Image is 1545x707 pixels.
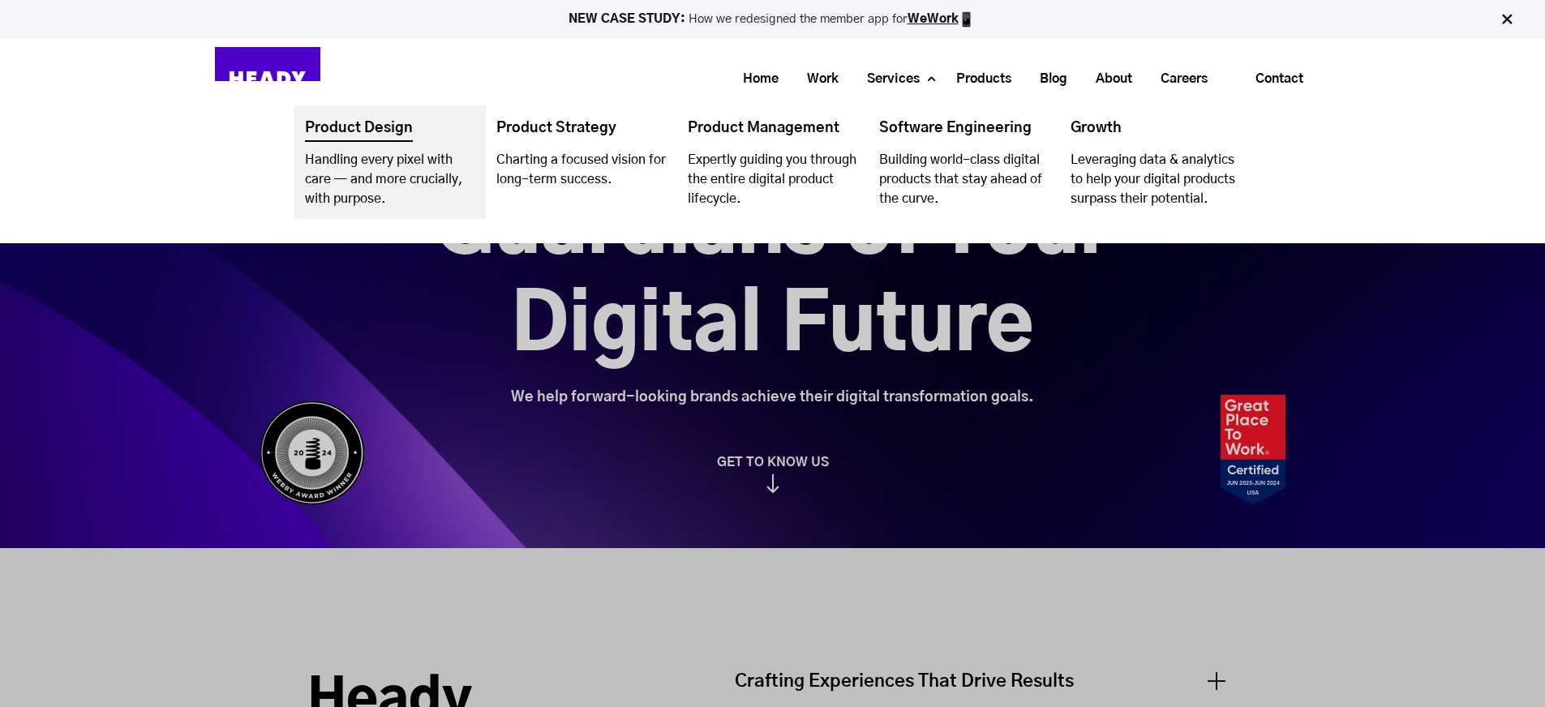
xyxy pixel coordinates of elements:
p: How we redesigned the member app for [7,11,1538,28]
img: Close Bar [1499,11,1515,28]
a: Careers [1140,64,1216,94]
div: Navigation Menu [337,59,1330,98]
img: Heady_Logo_Web-01 (1) [215,47,320,110]
a: Blog [1019,64,1075,94]
a: Contact [1230,60,1329,97]
a: Home [723,64,787,94]
a: WeWork [908,13,959,25]
a: Work [787,64,847,94]
strong: NEW CASE STUDY: [569,13,689,25]
a: Services [847,64,928,94]
a: Products [936,64,1019,94]
img: app emoji [959,11,975,28]
a: About [1075,64,1140,94]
